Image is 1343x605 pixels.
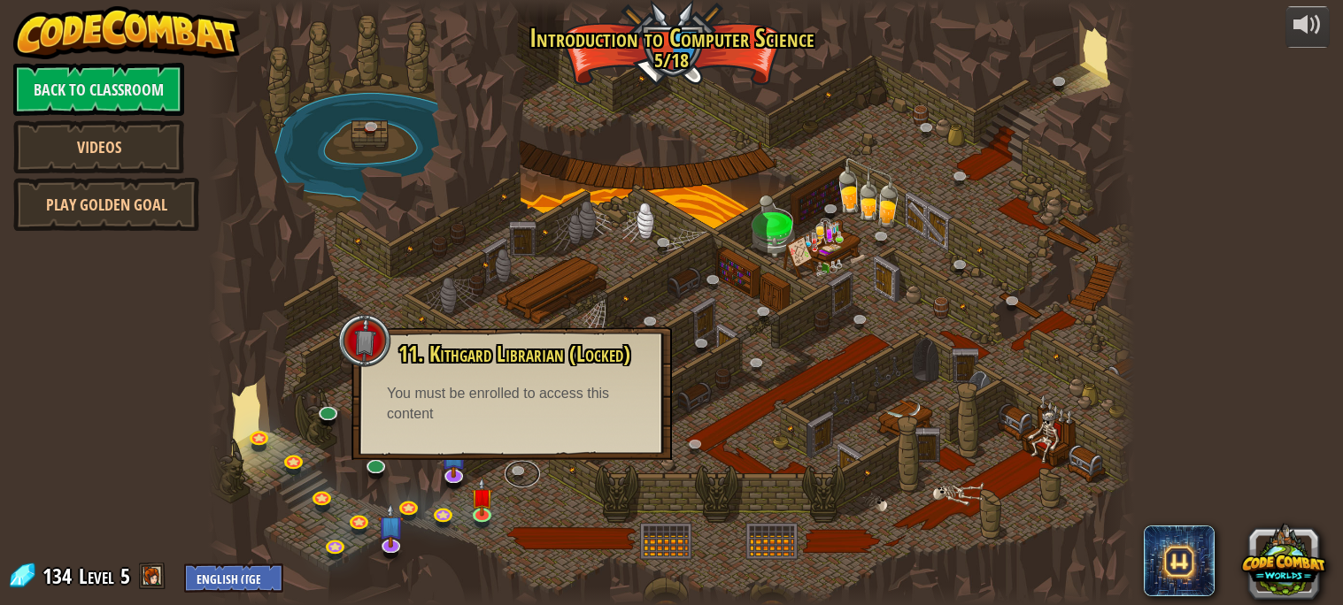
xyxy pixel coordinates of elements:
span: Level [79,562,114,591]
div: You must be enrolled to access this content [387,384,637,425]
a: Play Golden Goal [13,178,199,231]
button: Adjust volume [1285,6,1330,48]
span: 134 [42,562,77,590]
span: 5 [120,562,130,590]
img: level-banner-unstarted-subscriber.png [378,503,404,548]
img: CodeCombat - Learn how to code by playing a game [13,6,240,59]
a: Back to Classroom [13,63,184,116]
a: Videos [13,120,184,173]
img: level-banner-unstarted.png [471,479,493,517]
span: 11. Kithgard Librarian (Locked) [398,339,630,369]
